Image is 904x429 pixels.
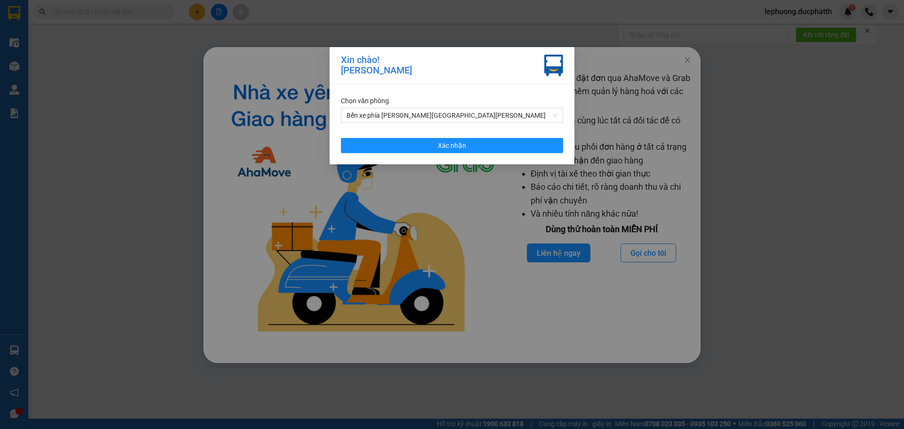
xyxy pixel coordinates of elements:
[438,140,466,151] span: Xác nhận
[544,55,563,76] img: vxr-icon
[341,138,563,153] button: Xác nhận
[341,96,563,106] div: Chọn văn phòng
[341,55,412,76] div: Xin chào! [PERSON_NAME]
[347,108,557,122] span: Bến xe phía Tây Thanh Hóa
